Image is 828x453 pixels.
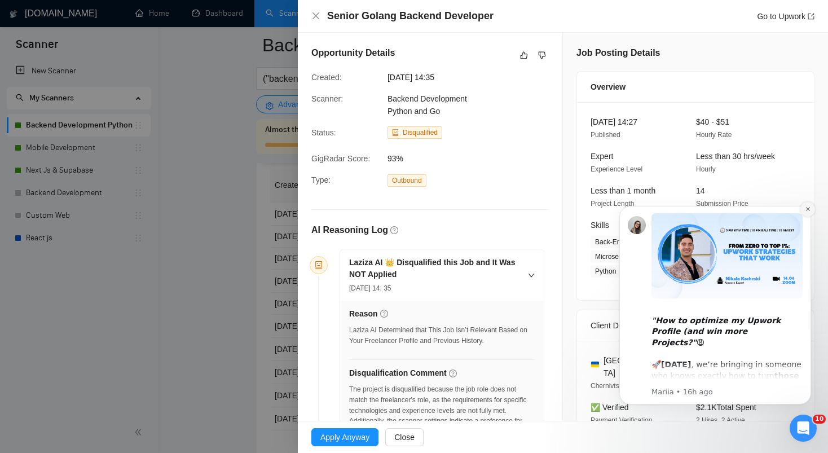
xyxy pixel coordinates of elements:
[591,382,653,390] span: Chernivtsy 12:35 PM
[349,308,378,320] h5: Reason
[591,131,620,139] span: Published
[591,152,613,161] span: Expert
[311,428,378,446] button: Apply Anyway
[392,129,399,136] span: robot
[591,250,637,263] span: Microservice
[591,81,626,93] span: Overview
[696,117,729,126] span: $40 - $51
[311,11,320,21] button: Close
[696,152,775,161] span: Less than 30 hrs/week
[591,236,671,248] span: Back-End Development
[349,367,447,379] h5: Disqualification Comment
[591,117,637,126] span: [DATE] 14:27
[394,431,415,443] span: Close
[591,265,620,278] span: Python
[311,223,388,237] h5: AI Reasoning Log
[696,165,716,173] span: Hourly
[591,221,609,230] span: Skills
[311,46,395,60] h5: Opportunity Details
[528,272,535,279] span: right
[403,129,438,137] span: Disqualified
[591,165,642,173] span: Experience Level
[576,46,660,60] h5: Job Posting Details
[591,360,599,368] img: 🇺🇦
[538,51,546,60] span: dislike
[602,189,828,423] iframe: Intercom notifications message
[387,174,426,187] span: Outbound
[311,154,370,163] span: GigRadar Score:
[535,49,549,62] button: dislike
[591,403,629,412] span: ✅ Verified
[591,200,634,208] span: Project Length
[311,73,342,82] span: Created:
[390,226,398,234] span: question-circle
[311,128,336,137] span: Status:
[517,49,531,62] button: like
[591,310,800,341] div: Client Details
[696,131,732,139] span: Hourly Rate
[315,261,323,269] span: robot
[349,257,521,280] h5: Laziza AI 👑 Disqualified this Job and It Was NOT Applied
[385,428,424,446] button: Close
[387,94,467,116] span: Backend Development Python and Go
[349,325,535,346] div: Laziza AI Determined that This Job Isn’t Relevant Based on Your Freelancer Profile and Previous H...
[380,310,388,318] span: question-circle
[520,51,528,60] span: like
[311,175,331,184] span: Type:
[327,9,494,23] h4: Senior Golang Backend Developer
[808,13,814,20] span: export
[349,384,535,448] div: The project is disqualified because the job role does not match the freelancer's role, as the req...
[757,12,814,21] a: Go to Upworkexport
[813,415,826,424] span: 10
[311,94,343,103] span: Scanner:
[320,431,369,443] span: Apply Anyway
[449,370,457,377] span: question-circle
[696,186,705,195] span: 14
[387,71,557,83] span: [DATE] 14:35
[311,11,320,20] span: close
[591,416,652,424] span: Payment Verification
[790,415,817,442] iframe: Intercom live chat
[591,186,655,195] span: Less than 1 month
[349,284,391,292] span: [DATE] 14: 35
[387,152,557,165] span: 93%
